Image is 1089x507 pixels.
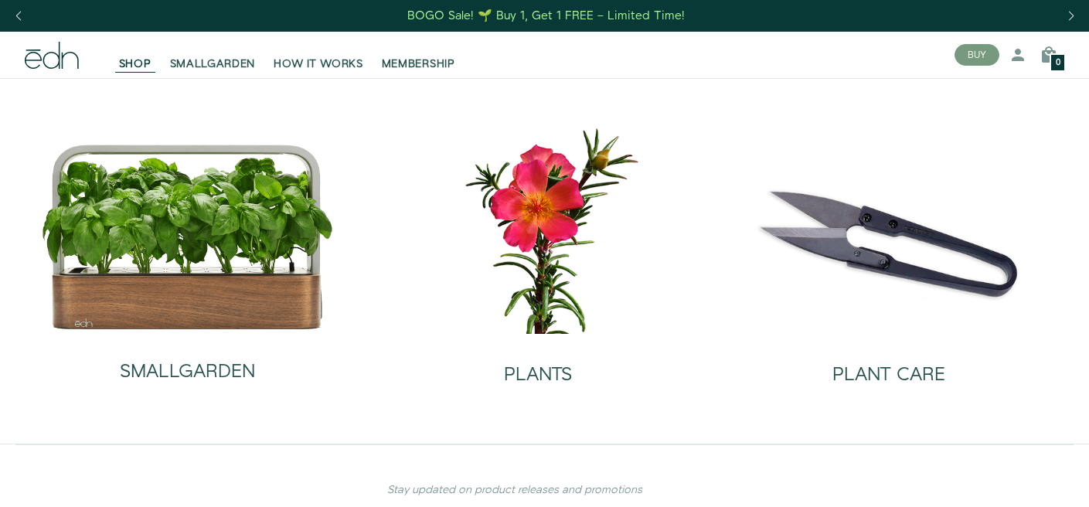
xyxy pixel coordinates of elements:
a: SMALLGARDEN [161,38,265,72]
span: MEMBERSHIP [382,56,455,72]
a: MEMBERSHIP [373,38,465,72]
div: BOGO Sale! 🌱 Buy 1, Get 1 FREE – Limited Time! [407,8,685,24]
a: HOW IT WORKS [264,38,372,72]
h2: PLANT CARE [832,365,945,385]
h2: SMALLGARDEN [120,362,255,382]
button: BUY [955,44,999,66]
a: PLANT CARE [726,334,1052,397]
a: SMALLGARDEN [41,331,334,394]
a: SHOP [110,38,161,72]
h2: PLANTS [504,365,572,385]
span: SMALLGARDEN [170,56,256,72]
a: BOGO Sale! 🌱 Buy 1, Get 1 FREE – Limited Time! [406,4,686,28]
span: HOW IT WORKS [274,56,362,72]
span: SHOP [119,56,151,72]
a: PLANTS [376,334,702,397]
em: Stay updated on product releases and promotions [387,482,642,498]
span: 0 [1056,59,1060,67]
